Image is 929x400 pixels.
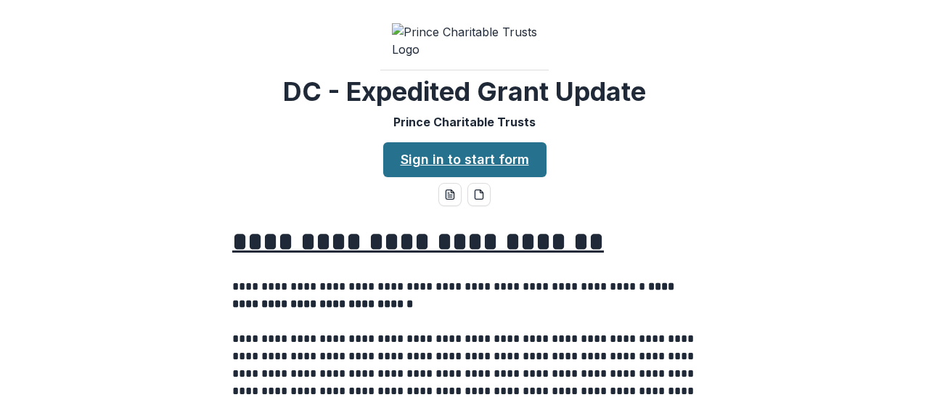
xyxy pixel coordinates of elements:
[393,113,536,131] p: Prince Charitable Trusts
[392,23,537,58] img: Prince Charitable Trusts Logo
[438,183,462,206] button: word-download
[283,76,646,107] h2: DC - Expedited Grant Update
[383,142,547,177] a: Sign in to start form
[467,183,491,206] button: pdf-download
